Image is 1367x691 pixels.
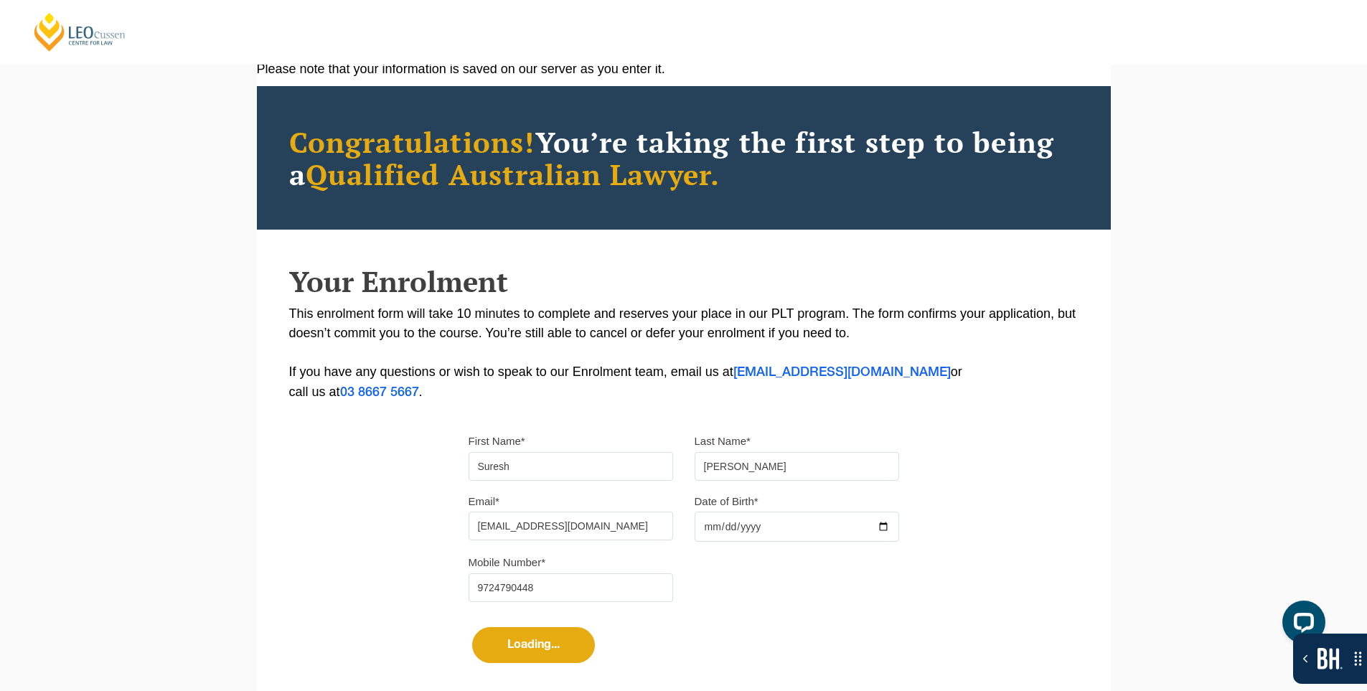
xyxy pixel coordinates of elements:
label: Last Name* [695,434,751,448]
label: First Name* [469,434,525,448]
input: First name [469,452,673,481]
a: [EMAIL_ADDRESS][DOMAIN_NAME] [733,367,951,378]
button: Loading... [472,627,595,663]
a: [PERSON_NAME] Centre for Law [32,11,128,52]
label: Date of Birth* [695,494,758,509]
label: Mobile Number* [469,555,546,570]
input: Mobile Number [469,573,673,602]
a: 03 8667 5667 [340,387,419,398]
iframe: LiveChat chat widget [1271,595,1331,655]
input: Last name [695,452,899,481]
h2: You’re taking the first step to being a [289,126,1079,190]
h2: Your Enrolment [289,265,1079,297]
p: This enrolment form will take 10 minutes to complete and reserves your place in our PLT program. ... [289,304,1079,403]
label: Email* [469,494,499,509]
span: Congratulations! [289,123,535,161]
span: Qualified Australian Lawyer. [306,155,720,193]
div: Please note that your information is saved on our server as you enter it. [257,60,1111,79]
input: Email [469,512,673,540]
